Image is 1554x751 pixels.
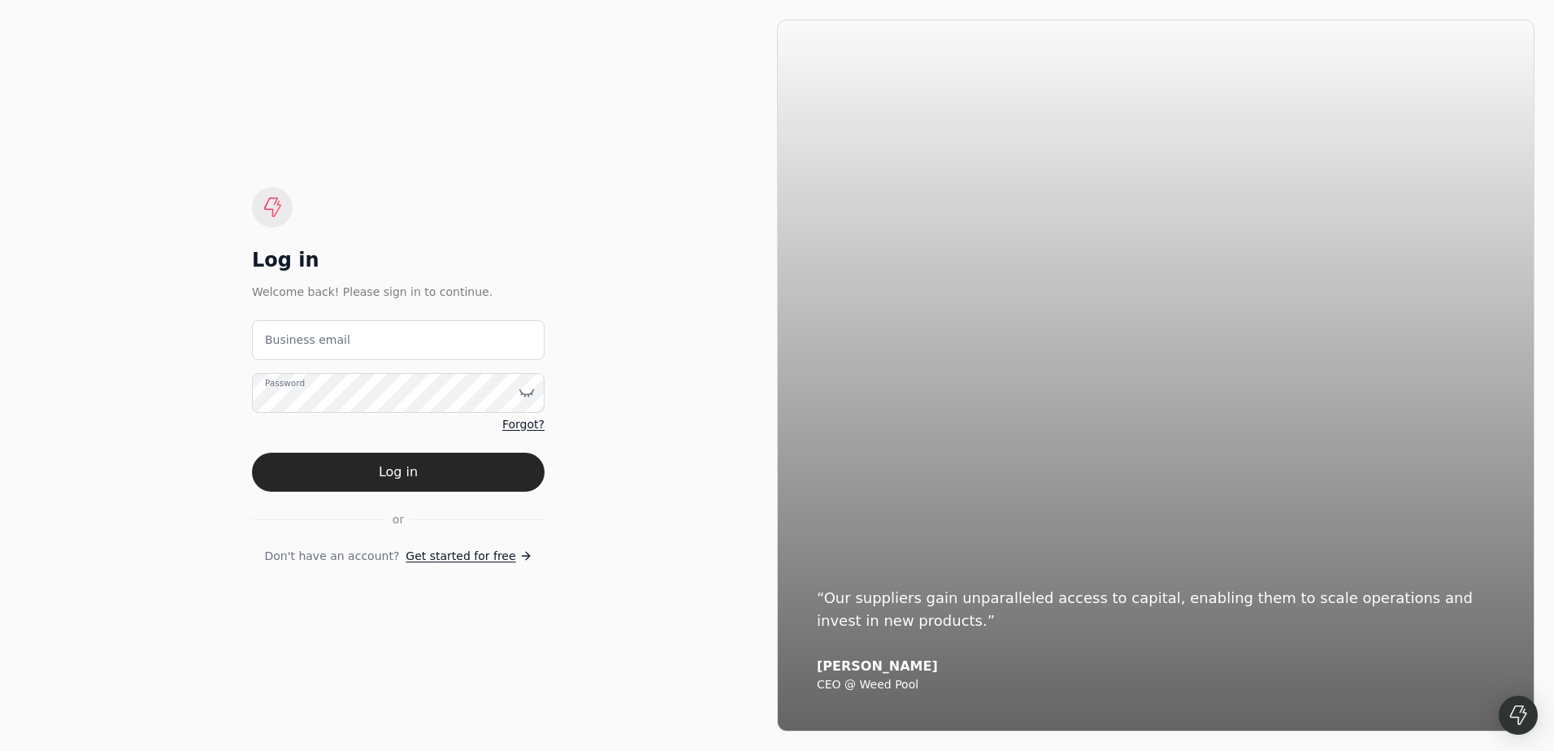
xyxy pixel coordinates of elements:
[393,511,404,528] span: or
[817,678,1495,692] div: CEO @ Weed Pool
[502,416,545,433] a: Forgot?
[406,548,532,565] a: Get started for free
[264,548,399,565] span: Don't have an account?
[265,376,305,389] label: Password
[252,283,545,301] div: Welcome back! Please sign in to continue.
[252,247,545,273] div: Log in
[817,587,1495,632] div: “Our suppliers gain unparalleled access to capital, enabling them to scale operations and invest ...
[1499,696,1538,735] div: Open Intercom Messenger
[252,453,545,492] button: Log in
[817,658,1495,675] div: [PERSON_NAME]
[265,332,350,349] label: Business email
[406,548,515,565] span: Get started for free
